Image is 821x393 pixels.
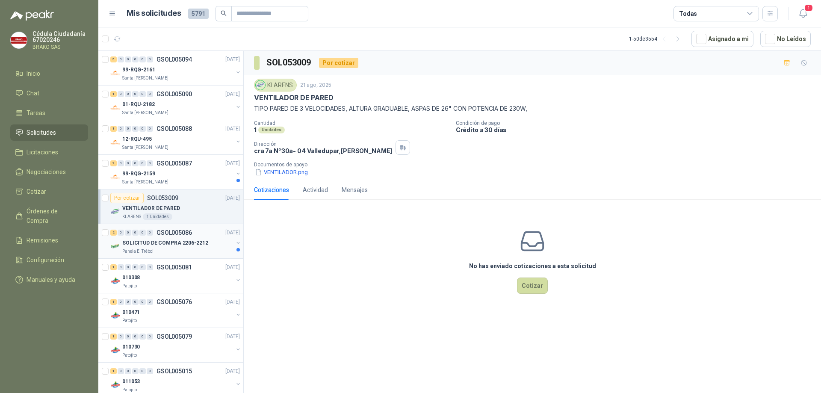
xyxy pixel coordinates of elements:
[629,32,685,46] div: 1 - 50 de 3554
[110,264,117,270] div: 1
[10,232,88,248] a: Remisiones
[125,56,131,62] div: 0
[118,334,124,340] div: 0
[254,147,392,154] p: cra 7a N°30a- 04 Valledupar , [PERSON_NAME]
[139,160,146,166] div: 0
[10,10,54,21] img: Logo peakr
[10,144,88,160] a: Licitaciones
[225,263,240,272] p: [DATE]
[469,261,596,271] h3: No has enviado cotizaciones a esta solicitud
[147,56,153,62] div: 0
[795,6,811,21] button: 1
[110,91,117,97] div: 1
[27,128,56,137] span: Solicitudes
[122,248,154,255] p: Panela El Trébol
[110,158,242,186] a: 7 0 0 0 0 0 GSOL005087[DATE] Company Logo99-RQG-2159Santa [PERSON_NAME]
[32,31,88,43] p: Cédula Ciudadanía 67020246
[132,91,139,97] div: 0
[10,183,88,200] a: Cotizar
[300,81,331,89] p: 21 ago, 2025
[225,333,240,341] p: [DATE]
[122,204,180,213] p: VENTILADOR DE PARED
[254,162,818,168] p: Documentos de apoyo
[122,274,140,282] p: 010308
[221,10,227,16] span: search
[27,89,39,98] span: Chat
[139,299,146,305] div: 0
[147,126,153,132] div: 0
[122,100,155,109] p: 01-RQU-2182
[225,125,240,133] p: [DATE]
[27,236,58,245] span: Remisiones
[122,239,208,247] p: SOLICITUD DE COMPRA 2206-2212
[10,203,88,229] a: Órdenes de Compra
[110,228,242,255] a: 2 0 0 0 0 0 GSOL005086[DATE] Company LogoSOLICITUD DE COMPRA 2206-2212Panela El Trébol
[139,91,146,97] div: 0
[122,308,140,316] p: 010471
[254,185,289,195] div: Cotizaciones
[225,90,240,98] p: [DATE]
[679,9,697,18] div: Todas
[125,91,131,97] div: 0
[118,230,124,236] div: 0
[125,299,131,305] div: 0
[10,65,88,82] a: Inicio
[319,58,358,68] div: Por cotizar
[157,56,192,62] p: GSOL005094
[110,160,117,166] div: 7
[110,297,242,324] a: 1 0 0 0 0 0 GSOL005076[DATE] Company Logo010471Patojito
[303,185,328,195] div: Actividad
[254,79,297,92] div: KLARENS
[110,230,117,236] div: 2
[760,31,811,47] button: No Leídos
[98,189,243,224] a: Por cotizarSOL053009[DATE] Company LogoVENTILADOR DE PAREDKLARENS1 Unidades
[147,91,153,97] div: 0
[118,126,124,132] div: 0
[132,264,139,270] div: 0
[254,93,334,102] p: VENTILADOR DE PARED
[110,262,242,290] a: 1 0 0 0 0 0 GSOL005081[DATE] Company Logo010308Patojito
[11,32,27,48] img: Company Logo
[139,334,146,340] div: 0
[147,195,178,201] p: SOL053009
[10,272,88,288] a: Manuales y ayuda
[118,264,124,270] div: 0
[132,56,139,62] div: 0
[125,126,131,132] div: 0
[188,9,209,19] span: 5791
[110,207,121,217] img: Company Logo
[27,167,66,177] span: Negociaciones
[125,160,131,166] div: 0
[110,334,117,340] div: 1
[110,126,117,132] div: 1
[110,103,121,113] img: Company Logo
[122,66,155,74] p: 99-RQG-2161
[27,187,46,196] span: Cotizar
[254,104,811,113] p: TIPO PARED DE 3 VELOCIDADES, ALTURA GRADUABLE, ASPAS DE 26" CON POTENCIA DE 230W,
[804,4,813,12] span: 1
[122,109,168,116] p: Santa [PERSON_NAME]
[122,135,152,143] p: 12-RQU-495
[110,54,242,82] a: 5 0 0 0 0 0 GSOL005094[DATE] Company Logo99-RQG-2161Santa [PERSON_NAME]
[157,368,192,374] p: GSOL005015
[342,185,368,195] div: Mensajes
[147,368,153,374] div: 0
[27,275,75,284] span: Manuales y ayuda
[132,230,139,236] div: 0
[110,137,121,148] img: Company Logo
[225,194,240,202] p: [DATE]
[122,283,137,290] p: Patojito
[27,108,45,118] span: Tareas
[132,160,139,166] div: 0
[456,120,818,126] p: Condición de pago
[132,126,139,132] div: 0
[122,179,168,186] p: Santa [PERSON_NAME]
[691,31,753,47] button: Asignado a mi
[118,56,124,62] div: 0
[517,278,548,294] button: Cotizar
[122,378,140,386] p: 011053
[110,331,242,359] a: 1 0 0 0 0 0 GSOL005079[DATE] Company Logo010730Patojito
[27,69,40,78] span: Inicio
[110,89,242,116] a: 1 0 0 0 0 0 GSOL005090[DATE] Company Logo01-RQU-2182Santa [PERSON_NAME]
[122,75,168,82] p: Santa [PERSON_NAME]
